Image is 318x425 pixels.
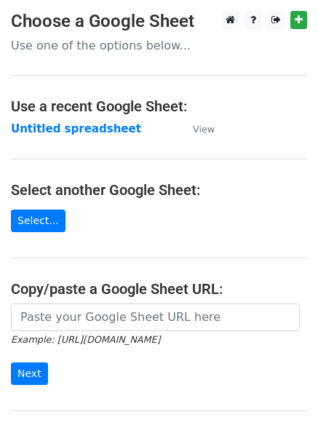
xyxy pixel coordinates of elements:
[11,98,307,115] h4: Use a recent Google Sheet:
[11,181,307,199] h4: Select another Google Sheet:
[11,122,141,135] a: Untitled spreadsheet
[11,280,307,298] h4: Copy/paste a Google Sheet URL:
[11,362,48,385] input: Next
[11,210,65,232] a: Select...
[11,334,160,345] small: Example: [URL][DOMAIN_NAME]
[193,124,215,135] small: View
[11,38,307,53] p: Use one of the options below...
[11,11,307,32] h3: Choose a Google Sheet
[178,122,215,135] a: View
[11,303,300,331] input: Paste your Google Sheet URL here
